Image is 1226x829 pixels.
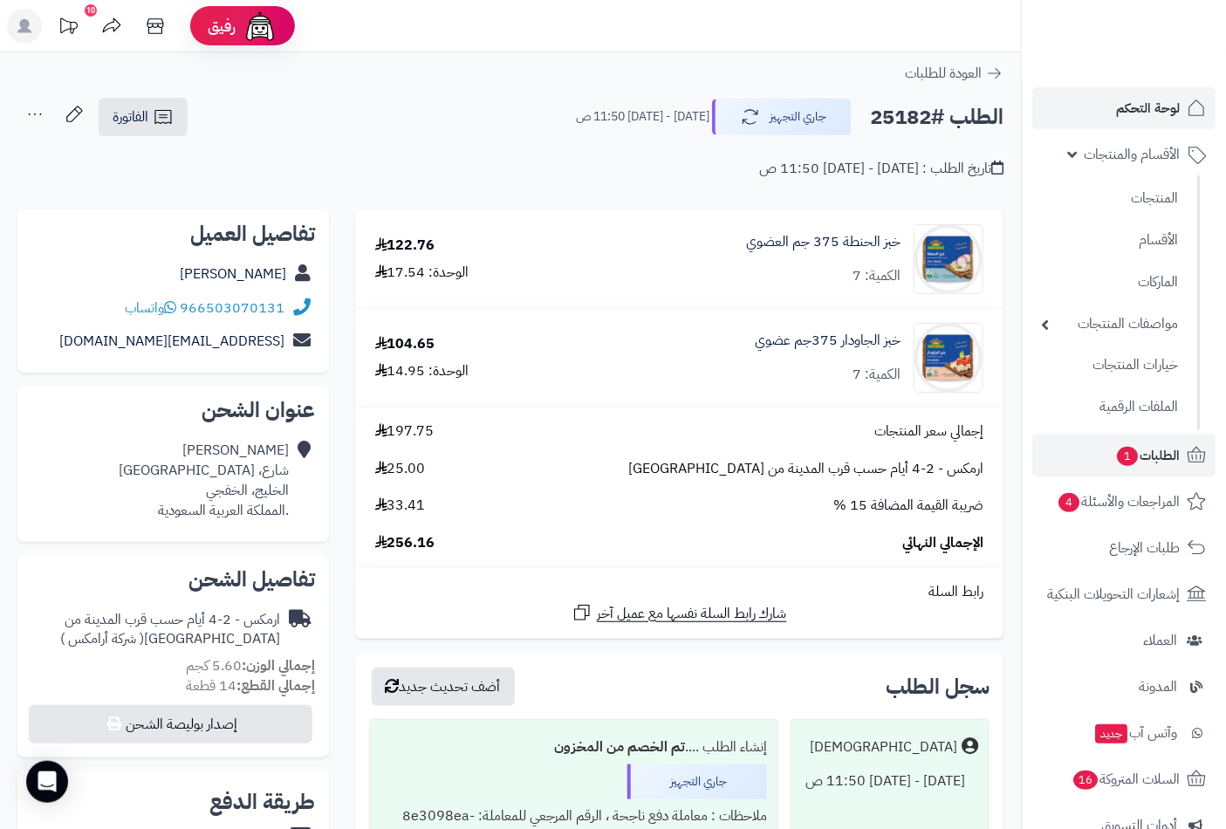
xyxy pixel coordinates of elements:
a: خبز الجاودار 375جم عضوي [755,331,901,351]
div: 122.76 [375,236,435,256]
div: [DATE] - [DATE] 11:50 ص [802,764,978,798]
img: 1671472386-spelt_bread-90x90.jpg [914,224,983,294]
a: وآتس آبجديد [1032,712,1216,754]
a: الأقسام [1032,222,1187,259]
span: الفاتورة [113,106,148,127]
div: [PERSON_NAME] شارع، [GEOGRAPHIC_DATA] الخليج، الخفجي .المملكة العربية السعودية [119,441,289,520]
div: تاريخ الطلب : [DATE] - [DATE] 11:50 ص [759,159,1003,179]
span: الأقسام والمنتجات [1084,142,1180,167]
a: خبز الحنطة 375 جم العضوي [746,232,901,252]
a: واتساب [125,298,176,319]
span: العودة للطلبات [905,63,982,84]
span: إجمالي سعر المنتجات [874,421,983,442]
a: العودة للطلبات [905,63,1003,84]
div: الوحدة: 14.95 [375,361,469,381]
a: تحديثات المنصة [46,9,90,48]
a: إشعارات التحويلات البنكية [1032,573,1216,615]
span: 197.75 [375,421,435,442]
span: جديد [1095,724,1127,743]
span: إشعارات التحويلات البنكية [1047,582,1180,606]
a: شارك رابط السلة نفسها مع عميل آخر [572,602,787,624]
h2: تفاصيل الشحن [31,569,315,590]
span: 4 [1058,493,1079,512]
div: [DEMOGRAPHIC_DATA] [810,737,957,757]
a: العملاء [1032,620,1216,661]
a: الفاتورة [99,98,188,136]
span: ارمكس - 2-4 أيام حسب قرب المدينة من [GEOGRAPHIC_DATA] [628,459,983,479]
span: ضريبة القيمة المضافة 15 % [833,496,983,516]
span: شارك رابط السلة نفسها مع عميل آخر [597,604,787,624]
span: لوحة التحكم [1116,96,1180,120]
a: لوحة التحكم [1032,87,1216,129]
a: [PERSON_NAME] [180,264,286,284]
a: طلبات الإرجاع [1032,527,1216,569]
a: الملفات الرقمية [1032,388,1187,426]
a: 966503070131 [180,298,284,319]
div: ارمكس - 2-4 أيام حسب قرب المدينة من [GEOGRAPHIC_DATA] [31,610,280,650]
div: Open Intercom Messenger [26,761,68,803]
div: 104.65 [375,334,435,354]
span: 25.00 [375,459,426,479]
a: المدونة [1032,666,1216,708]
h3: سجل الطلب [886,676,990,697]
a: الماركات [1032,264,1187,301]
span: 1 [1117,447,1138,466]
small: 14 قطعة [186,675,315,696]
span: السلات المتروكة [1072,767,1180,791]
span: المدونة [1139,675,1177,699]
span: الطلبات [1115,443,1180,468]
div: الكمية: 7 [853,266,901,286]
div: الكمية: 7 [853,365,901,385]
strong: إجمالي القطع: [236,675,315,696]
h2: تفاصيل العميل [31,223,315,244]
a: الطلبات1 [1032,435,1216,476]
button: جاري التجهيز [712,99,852,135]
small: 5.60 كجم [186,655,315,676]
img: 1671472546-rye_bread-90x90.jpg [914,323,983,393]
span: طلبات الإرجاع [1109,536,1180,560]
span: العملاء [1143,628,1177,653]
span: ( شركة أرامكس ) [60,628,144,649]
a: مواصفات المنتجات [1032,305,1187,343]
div: إنشاء الطلب .... [380,730,767,764]
span: رفيق [208,16,236,37]
span: المراجعات والأسئلة [1057,490,1180,514]
button: أضف تحديث جديد [372,668,515,706]
span: 16 [1073,771,1098,790]
h2: طريقة الدفع [209,791,315,812]
div: جاري التجهيز [627,764,767,799]
h2: الطلب #25182 [870,99,1003,135]
a: خيارات المنتجات [1032,346,1187,384]
span: وآتس آب [1093,721,1177,745]
a: السلات المتروكة16 [1032,758,1216,800]
div: 10 [85,4,97,17]
a: المنتجات [1032,180,1187,217]
strong: إجمالي الوزن: [242,655,315,676]
b: تم الخصم من المخزون [554,737,685,757]
button: إصدار بوليصة الشحن [29,705,312,743]
img: ai-face.png [243,9,277,44]
div: الوحدة: 17.54 [375,263,469,283]
h2: عنوان الشحن [31,400,315,421]
div: رابط السلة [362,582,997,602]
span: 256.16 [375,533,435,553]
a: المراجعات والأسئلة4 [1032,481,1216,523]
a: [EMAIL_ADDRESS][DOMAIN_NAME] [59,331,284,352]
span: 33.41 [375,496,426,516]
small: [DATE] - [DATE] 11:50 ص [576,108,709,126]
span: الإجمالي النهائي [902,533,983,553]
